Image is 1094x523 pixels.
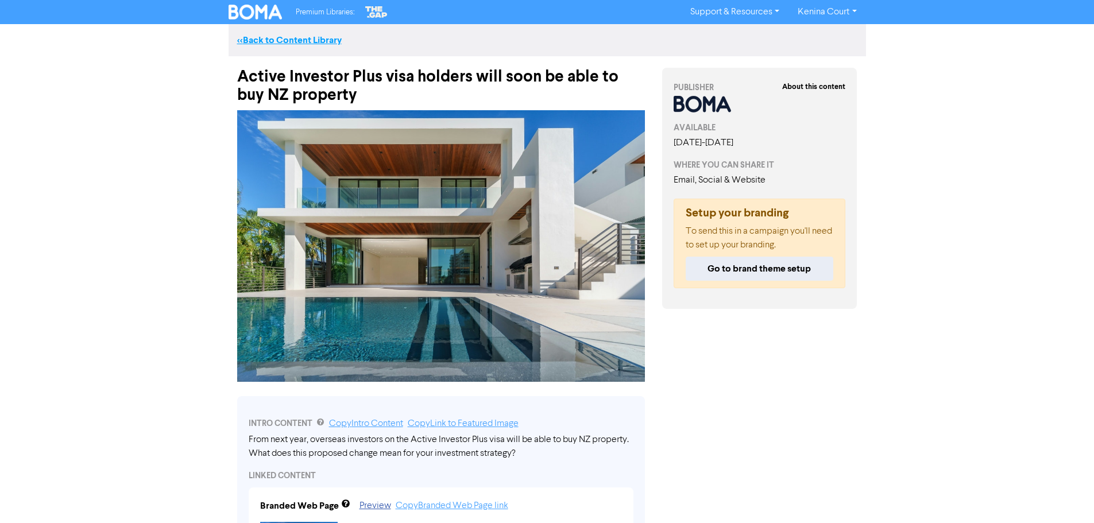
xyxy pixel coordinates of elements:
[296,9,354,16] span: Premium Libraries:
[229,5,283,20] img: BOMA Logo
[396,501,508,510] a: Copy Branded Web Page link
[364,5,389,20] img: The Gap
[686,224,834,252] p: To send this in a campaign you'll need to set up your branding.
[674,173,846,187] div: Email, Social & Website
[681,3,788,21] a: Support & Resources
[329,419,403,428] a: Copy Intro Content
[237,34,342,46] a: <<Back to Content Library
[674,122,846,134] div: AVAILABLE
[249,417,633,431] div: INTRO CONTENT
[408,419,519,428] a: Copy Link to Featured Image
[674,136,846,150] div: [DATE] - [DATE]
[249,470,633,482] div: LINKED CONTENT
[260,499,339,513] div: Branded Web Page
[674,159,846,171] div: WHERE YOU CAN SHARE IT
[788,3,865,21] a: Kenina Court
[1037,468,1094,523] iframe: Chat Widget
[237,56,645,104] div: Active Investor Plus visa holders will soon be able to buy NZ property
[359,501,391,510] a: Preview
[782,82,845,91] strong: About this content
[674,82,846,94] div: PUBLISHER
[686,206,834,220] h5: Setup your branding
[249,433,633,460] div: From next year, overseas investors on the Active Investor Plus visa will be able to buy NZ proper...
[686,257,834,281] button: Go to brand theme setup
